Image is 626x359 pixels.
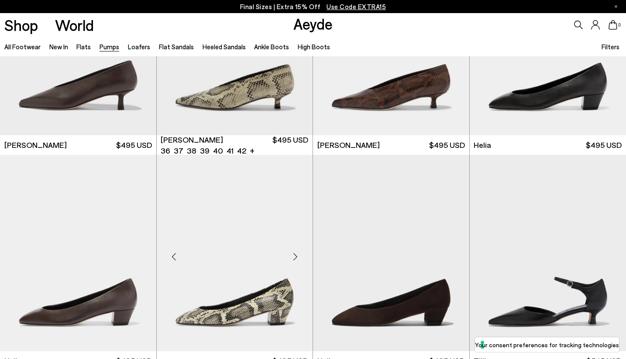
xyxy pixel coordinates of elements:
span: $495 USD [586,140,622,150]
li: 42 [237,145,246,156]
a: Aeyde [293,14,333,33]
ul: variant [161,145,244,156]
a: All Footwear [4,43,41,51]
img: Helia Suede Low-Cut Pumps [313,155,469,351]
span: 0 [617,23,622,27]
span: Helia [474,140,491,150]
li: 41 [227,145,234,156]
a: Heeled Sandals [203,43,246,51]
p: Final Sizes | Extra 15% Off [240,1,386,12]
li: 37 [174,145,183,156]
span: $495 USD [272,134,308,156]
span: $495 USD [429,140,465,150]
a: High Boots [298,43,330,51]
span: Filters [602,43,619,51]
label: Your consent preferences for tracking technologies [475,340,619,349]
a: Loafers [128,43,150,51]
a: [PERSON_NAME] 36 37 38 39 40 41 42 + $495 USD [157,135,313,155]
a: World [55,17,94,33]
a: 0 [609,20,617,30]
span: $495 USD [116,140,152,150]
a: Flats [76,43,91,51]
span: [PERSON_NAME] [317,140,380,150]
li: 38 [187,145,196,156]
button: Your consent preferences for tracking technologies [475,337,619,352]
span: [PERSON_NAME] [161,134,223,145]
a: [PERSON_NAME] $495 USD [313,135,469,155]
a: Ankle Boots [254,43,289,51]
a: Flat Sandals [159,43,194,51]
img: Helia Low-Cut Pumps [157,155,313,351]
span: Navigate to /collections/ss25-final-sizes [327,3,386,10]
span: [PERSON_NAME] [4,140,67,150]
a: Pumps [100,43,119,51]
a: Shop [4,17,38,33]
a: New In [49,43,68,51]
li: 40 [213,145,223,156]
li: 39 [200,145,210,156]
li: 36 [161,145,170,156]
li: + [250,144,255,156]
